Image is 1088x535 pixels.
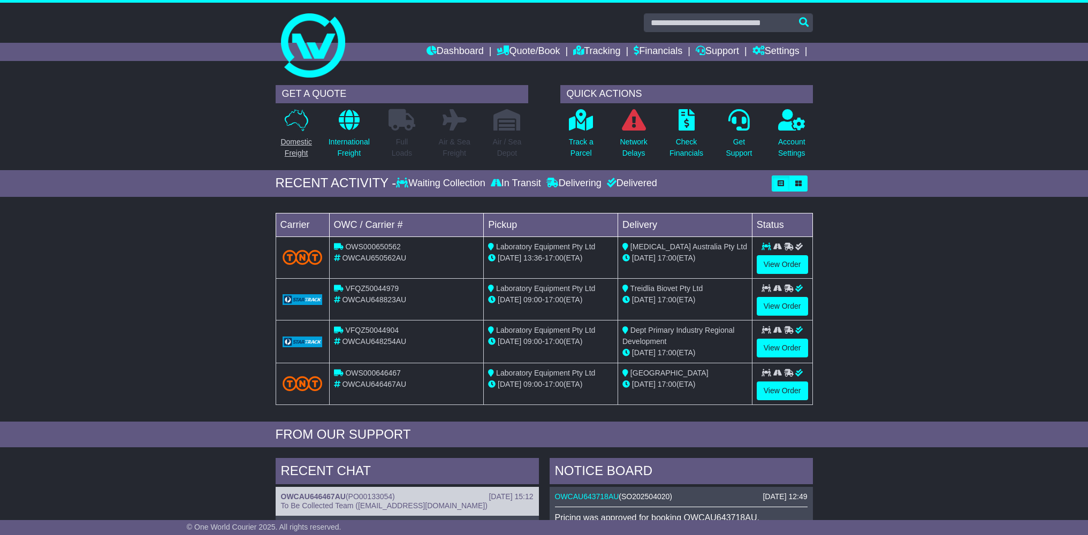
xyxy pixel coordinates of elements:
span: OWS000650562 [345,242,401,251]
div: RECENT ACTIVITY - [276,175,397,191]
a: Quote/Book [497,43,560,61]
div: RECENT CHAT [276,458,539,487]
span: OWCAU648254AU [342,337,406,346]
span: SO202504020 [621,492,669,501]
span: [DATE] [498,337,521,346]
a: View Order [757,297,808,316]
div: FROM OUR SUPPORT [276,427,813,442]
div: ( ) [281,492,534,501]
span: [DATE] [632,348,656,357]
span: 17:00 [658,295,676,304]
span: OWCAU648823AU [342,295,406,304]
img: TNT_Domestic.png [283,250,323,264]
span: Laboratory Equipment Pty Ltd [496,369,595,377]
span: [MEDICAL_DATA] Australia Pty Ltd [630,242,747,251]
div: In Transit [488,178,544,189]
span: 17:00 [545,337,564,346]
a: NetworkDelays [619,109,648,165]
span: Treidlia Biovet Pty Ltd [630,284,703,293]
p: International Freight [329,136,370,159]
span: Laboratory Equipment Pty Ltd [496,284,595,293]
span: Dept Primary Industry Regional Development [622,326,734,346]
span: [DATE] [498,254,521,262]
span: Laboratory Equipment Pty Ltd [496,242,595,251]
span: 17:00 [545,254,564,262]
td: OWC / Carrier # [329,213,484,236]
span: [DATE] [632,295,656,304]
div: (ETA) [622,294,748,305]
a: View Order [757,381,808,400]
a: OWCAU646467AU [281,492,346,501]
span: Laboratory Equipment Pty Ltd [496,326,595,334]
a: Dashboard [427,43,484,61]
a: DomesticFreight [280,109,312,165]
span: 09:00 [523,380,542,388]
span: 09:00 [523,337,542,346]
div: (ETA) [622,347,748,358]
a: View Order [757,255,808,274]
span: [GEOGRAPHIC_DATA] [630,369,709,377]
a: Support [696,43,739,61]
p: Account Settings [778,136,805,159]
div: [DATE] 15:12 [489,492,533,501]
span: © One World Courier 2025. All rights reserved. [187,523,341,531]
td: Pickup [484,213,618,236]
div: - (ETA) [488,379,613,390]
a: Tracking [573,43,620,61]
span: 17:00 [658,254,676,262]
span: [DATE] [498,380,521,388]
div: (ETA) [622,379,748,390]
span: 09:00 [523,295,542,304]
span: [DATE] [498,295,521,304]
span: VFQZ50044979 [345,284,399,293]
a: GetSupport [725,109,752,165]
td: Carrier [276,213,329,236]
span: OWCAU646467AU [342,380,406,388]
span: PO00133054 [348,492,393,501]
a: Financials [634,43,682,61]
span: OWCAU650562AU [342,254,406,262]
div: Delivered [604,178,657,189]
a: Settings [752,43,800,61]
a: Track aParcel [568,109,594,165]
a: CheckFinancials [669,109,704,165]
a: AccountSettings [778,109,806,165]
p: Get Support [726,136,752,159]
td: Status [752,213,812,236]
span: OWS000646467 [345,369,401,377]
img: GetCarrierServiceLogo [283,294,323,305]
div: GET A QUOTE [276,85,528,103]
span: 17:00 [658,348,676,357]
div: - (ETA) [488,294,613,305]
span: [DATE] [632,380,656,388]
img: TNT_Domestic.png [283,376,323,391]
div: Waiting Collection [396,178,488,189]
span: 17:00 [545,380,564,388]
img: GetCarrierServiceLogo [283,337,323,347]
div: ( ) [555,492,808,501]
div: NOTICE BOARD [550,458,813,487]
p: Track a Parcel [569,136,594,159]
span: VFQZ50044904 [345,326,399,334]
p: Domestic Freight [280,136,311,159]
p: Air & Sea Freight [439,136,470,159]
div: [DATE] 12:49 [763,492,807,501]
p: Full Loads [389,136,415,159]
div: Delivering [544,178,604,189]
p: Air / Sea Depot [493,136,522,159]
p: Check Financials [669,136,703,159]
span: [DATE] [632,254,656,262]
span: 13:36 [523,254,542,262]
a: InternationalFreight [328,109,370,165]
a: OWCAU643718AU [555,492,619,501]
div: QUICK ACTIONS [560,85,813,103]
div: - (ETA) [488,336,613,347]
a: View Order [757,339,808,357]
span: 17:00 [658,380,676,388]
span: 17:00 [545,295,564,304]
td: Delivery [618,213,752,236]
p: Pricing was approved for booking OWCAU643718AU. [555,513,808,523]
div: (ETA) [622,253,748,264]
span: To Be Collected Team ([EMAIL_ADDRESS][DOMAIN_NAME]) [281,501,488,510]
p: Network Delays [620,136,647,159]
